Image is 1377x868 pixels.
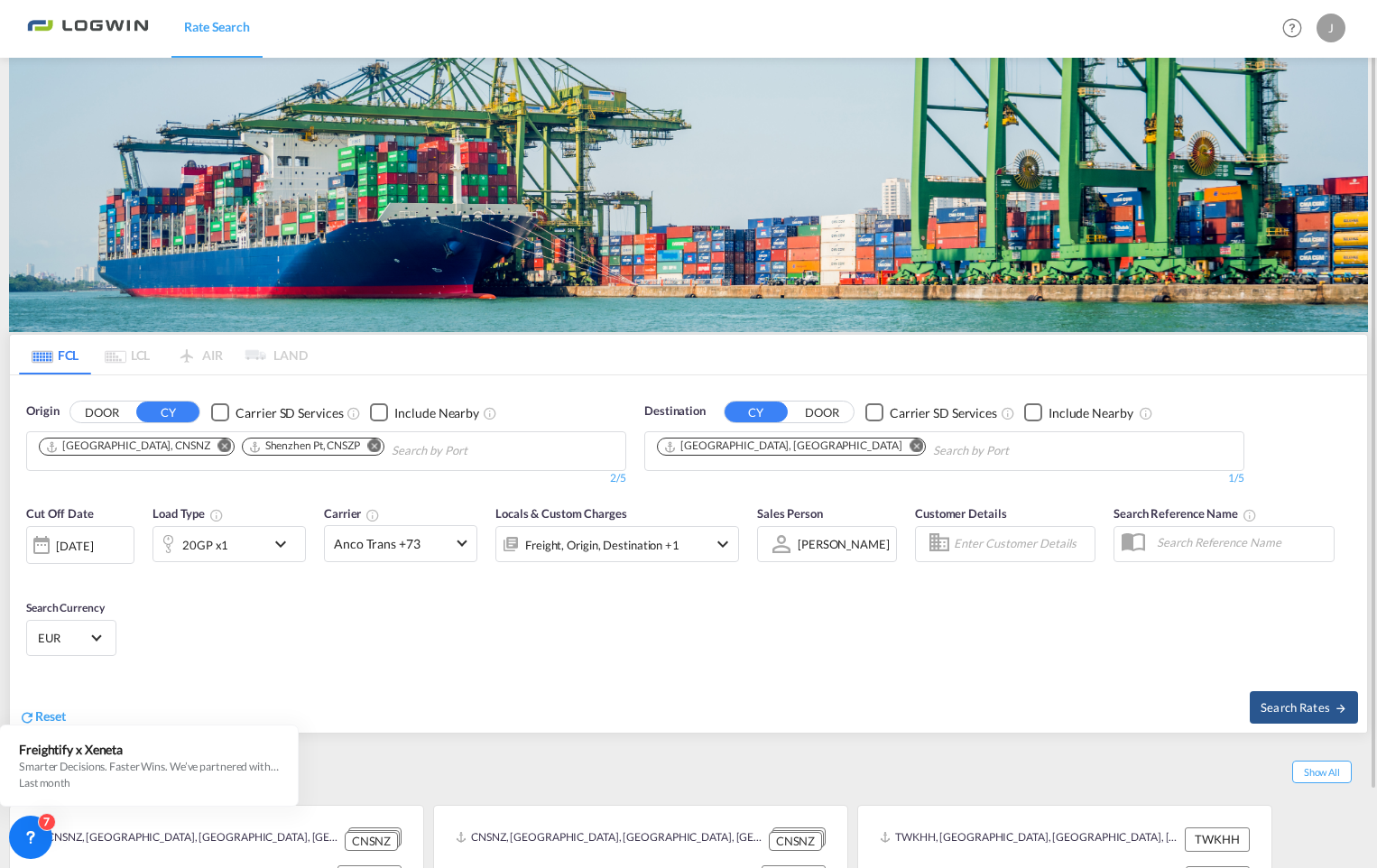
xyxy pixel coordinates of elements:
[1148,529,1334,556] input: Search Reference Name
[38,630,88,646] span: EUR
[270,533,300,555] md-icon: icon-chevron-down
[1114,506,1257,521] span: Search Reference Name
[9,58,1368,332] img: bild-fuer-ratentool.png
[1243,508,1257,522] md-icon: Your search will be saved by the below given name
[865,402,997,421] md-checkbox: Checkbox No Ink
[644,471,1244,486] div: 1/5
[1277,13,1317,45] div: Help
[209,508,224,522] md-icon: icon-information-outline
[798,537,890,551] div: [PERSON_NAME]
[725,402,788,422] button: CY
[10,375,1367,732] div: OriginDOOR CY Checkbox No InkUnchecked: Search for CY (Container Yard) services for all selected ...
[19,335,91,374] md-tab-item: FCL
[495,506,627,521] span: Locals & Custom Charges
[26,471,626,486] div: 2/5
[1317,14,1345,42] div: J
[525,532,679,558] div: Freight Origin Destination Factory Stuffing
[654,432,1112,466] md-chips-wrap: Chips container. Use arrow keys to select chips.
[211,402,343,421] md-checkbox: Checkbox No Ink
[26,402,59,420] span: Origin
[483,406,497,420] md-icon: Unchecked: Ignores neighbouring ports when fetching rates.Checked : Includes neighbouring ports w...
[45,439,214,454] div: Press delete to remove this chip.
[663,439,901,454] div: Hamburg, DEHAM
[456,827,764,850] div: CNSNZ, Shenzhen, China, Greater China & Far East Asia, Asia Pacific
[32,827,340,850] div: CNSNZ, Shenzhen, China, Greater China & Far East Asia, Asia Pacific
[324,506,380,521] span: Carrier
[26,561,40,586] md-datepicker: Select
[345,832,398,851] div: CNSNZ
[347,406,361,420] md-icon: Unchecked: Search for CY (Container Yard) services for all selected carriers.Checked : Search for...
[1292,761,1352,783] span: Show All
[1250,691,1358,724] button: Search Ratesicon-arrow-right
[790,402,854,423] button: DOOR
[27,8,149,49] img: bc73a0e0d8c111efacd525e4c8ad7d32.png
[182,532,228,558] div: 20GP x1
[26,601,105,614] span: Search Currency
[796,531,892,557] md-select: Sales Person: Jana Oppenländer
[248,439,360,454] div: Shenzhen Pt, CNSZP
[644,402,706,420] span: Destination
[136,402,199,422] button: CY
[712,533,734,555] md-icon: icon-chevron-down
[392,437,563,466] input: Chips input.
[356,439,384,457] button: Remove
[36,432,570,466] md-chips-wrap: Chips container. Use arrow keys to select chips.
[236,404,343,422] div: Carrier SD Services
[365,508,380,522] md-icon: The selected Trucker/Carrierwill be displayed in the rate results If the rates are from another f...
[56,538,93,554] div: [DATE]
[769,832,822,851] div: CNSNZ
[1001,406,1015,420] md-icon: Unchecked: Search for CY (Container Yard) services for all selected carriers.Checked : Search for...
[26,506,94,521] span: Cut Off Date
[45,439,210,454] div: Shenzhen, CNSNZ
[890,404,997,422] div: Carrier SD Services
[184,19,250,34] span: Rate Search
[933,437,1104,466] input: Chips input.
[152,526,306,562] div: 20GP x1icon-chevron-down
[954,531,1089,558] input: Enter Customer Details
[19,335,308,374] md-pagination-wrapper: Use the left and right arrow keys to navigate between tabs
[1049,404,1133,422] div: Include Nearby
[207,439,234,457] button: Remove
[663,439,905,454] div: Press delete to remove this chip.
[70,402,134,423] button: DOOR
[334,535,451,553] span: Anco Trans +73
[495,526,739,562] div: Freight Origin Destination Factory Stuffingicon-chevron-down
[370,402,479,421] md-checkbox: Checkbox No Ink
[26,526,134,564] div: [DATE]
[36,624,106,651] md-select: Select Currency: € EUREuro
[1185,827,1250,851] div: TWKHH
[880,827,1180,851] div: TWKHH, Kaohsiung, Taiwan, Province of China, Greater China & Far East Asia, Asia Pacific
[1139,406,1153,420] md-icon: Unchecked: Ignores neighbouring ports when fetching rates.Checked : Includes neighbouring ports w...
[248,439,364,454] div: Press delete to remove this chip.
[915,506,1006,521] span: Customer Details
[1335,702,1347,715] md-icon: icon-arrow-right
[1277,13,1308,43] span: Help
[1024,402,1133,421] md-checkbox: Checkbox No Ink
[1261,700,1347,715] span: Search Rates
[757,506,823,521] span: Sales Person
[152,506,224,521] span: Load Type
[394,404,479,422] div: Include Nearby
[898,439,925,457] button: Remove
